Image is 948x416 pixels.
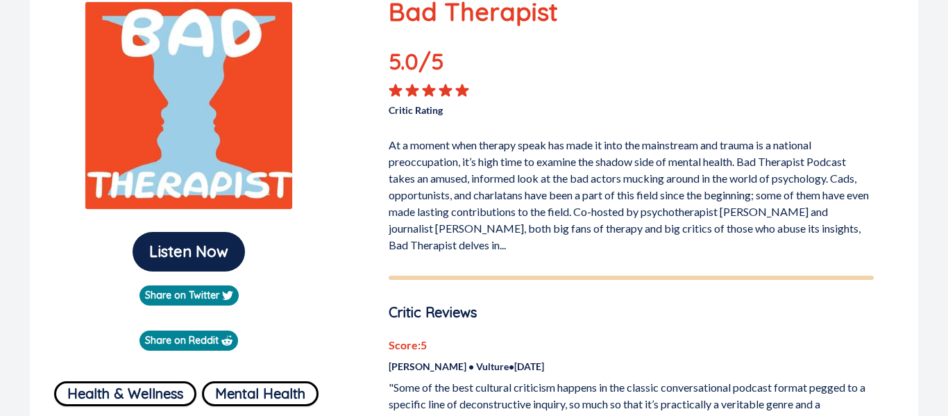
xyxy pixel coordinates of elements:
p: Critic Reviews [389,302,874,323]
a: Mental Health [202,376,319,406]
button: Health & Wellness [54,381,196,406]
p: At a moment when therapy speak has made it into the mainstream and trauma is a national preoccupa... [389,131,874,253]
button: Mental Health [202,381,319,406]
button: Listen Now [133,232,245,272]
p: Critic Rating [389,97,631,117]
p: Score: 5 [389,337,874,353]
p: 5.0 /5 [389,44,486,83]
img: Bad Therapist [85,1,293,210]
p: [PERSON_NAME] • Vulture • [DATE] [389,359,874,374]
a: Share on Twitter [139,285,239,306]
a: Share on Reddit [139,331,238,351]
a: Health & Wellness [54,376,196,406]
